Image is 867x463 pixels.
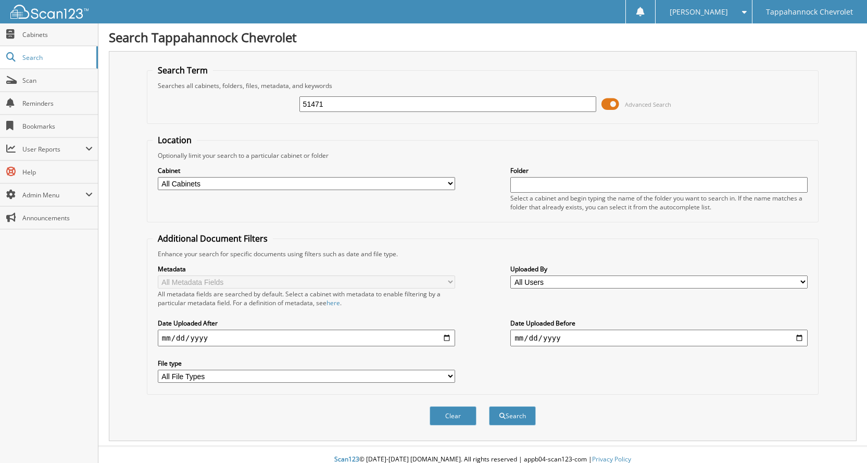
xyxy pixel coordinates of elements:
[153,249,813,258] div: Enhance your search for specific documents using filters such as date and file type.
[158,359,455,368] label: File type
[158,265,455,273] label: Metadata
[22,214,93,222] span: Announcements
[670,9,728,15] span: [PERSON_NAME]
[22,168,93,177] span: Help
[109,29,857,46] h1: Search Tappahannock Chevrolet
[22,191,85,199] span: Admin Menu
[22,30,93,39] span: Cabinets
[510,194,808,211] div: Select a cabinet and begin typing the name of the folder you want to search in. If the name match...
[22,53,91,62] span: Search
[510,319,808,328] label: Date Uploaded Before
[153,81,813,90] div: Searches all cabinets, folders, files, metadata, and keywords
[158,319,455,328] label: Date Uploaded After
[153,233,273,244] legend: Additional Document Filters
[489,406,536,426] button: Search
[158,330,455,346] input: start
[510,265,808,273] label: Uploaded By
[625,101,671,108] span: Advanced Search
[153,65,213,76] legend: Search Term
[510,330,808,346] input: end
[22,76,93,85] span: Scan
[158,290,455,307] div: All metadata fields are searched by default. Select a cabinet with metadata to enable filtering b...
[766,9,853,15] span: Tappahannock Chevrolet
[430,406,476,426] button: Clear
[22,122,93,131] span: Bookmarks
[510,166,808,175] label: Folder
[22,99,93,108] span: Reminders
[158,166,455,175] label: Cabinet
[326,298,340,307] a: here
[10,5,89,19] img: scan123-logo-white.svg
[153,134,197,146] legend: Location
[153,151,813,160] div: Optionally limit your search to a particular cabinet or folder
[22,145,85,154] span: User Reports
